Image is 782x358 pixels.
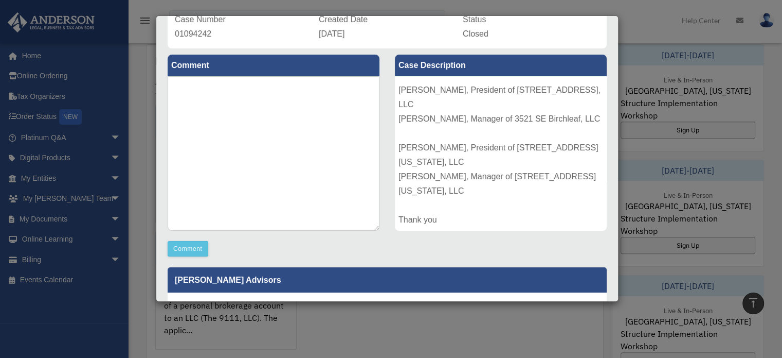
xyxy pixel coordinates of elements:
span: 01094242 [175,29,211,38]
p: [PERSON_NAME] Advisors [168,267,607,293]
label: Case Description [395,55,607,76]
span: Status [463,15,486,24]
span: Created Date [319,15,368,24]
span: Case Number [175,15,226,24]
div: I have a question about how I sign for two of my entities that are managed by its members: 3521 S... [395,76,607,231]
label: Comment [168,55,379,76]
button: Comment [168,241,208,257]
span: Closed [463,29,488,38]
span: [DATE] [319,29,344,38]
